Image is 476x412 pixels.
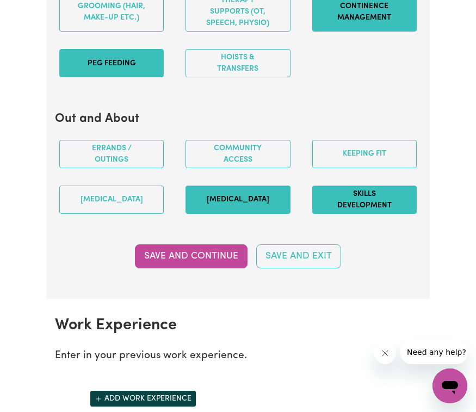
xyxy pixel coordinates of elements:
[432,368,467,403] iframe: Button to launch messaging window
[256,244,341,268] button: Save and Exit
[55,348,421,364] p: Enter in your previous work experience.
[55,112,421,127] h2: Out and About
[186,49,290,77] button: Hoists & transfers
[400,340,467,364] iframe: Message from company
[374,342,396,364] iframe: Close message
[55,316,421,335] h2: Work Experience
[312,140,417,168] button: Keeping fit
[312,186,417,214] button: Skills Development
[186,186,290,214] button: [MEDICAL_DATA]
[135,244,248,268] button: Save and Continue
[59,186,164,214] button: [MEDICAL_DATA]
[186,140,290,168] button: Community access
[90,390,196,407] button: Add another work experience
[59,49,164,77] button: PEG feeding
[59,140,164,168] button: Errands / Outings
